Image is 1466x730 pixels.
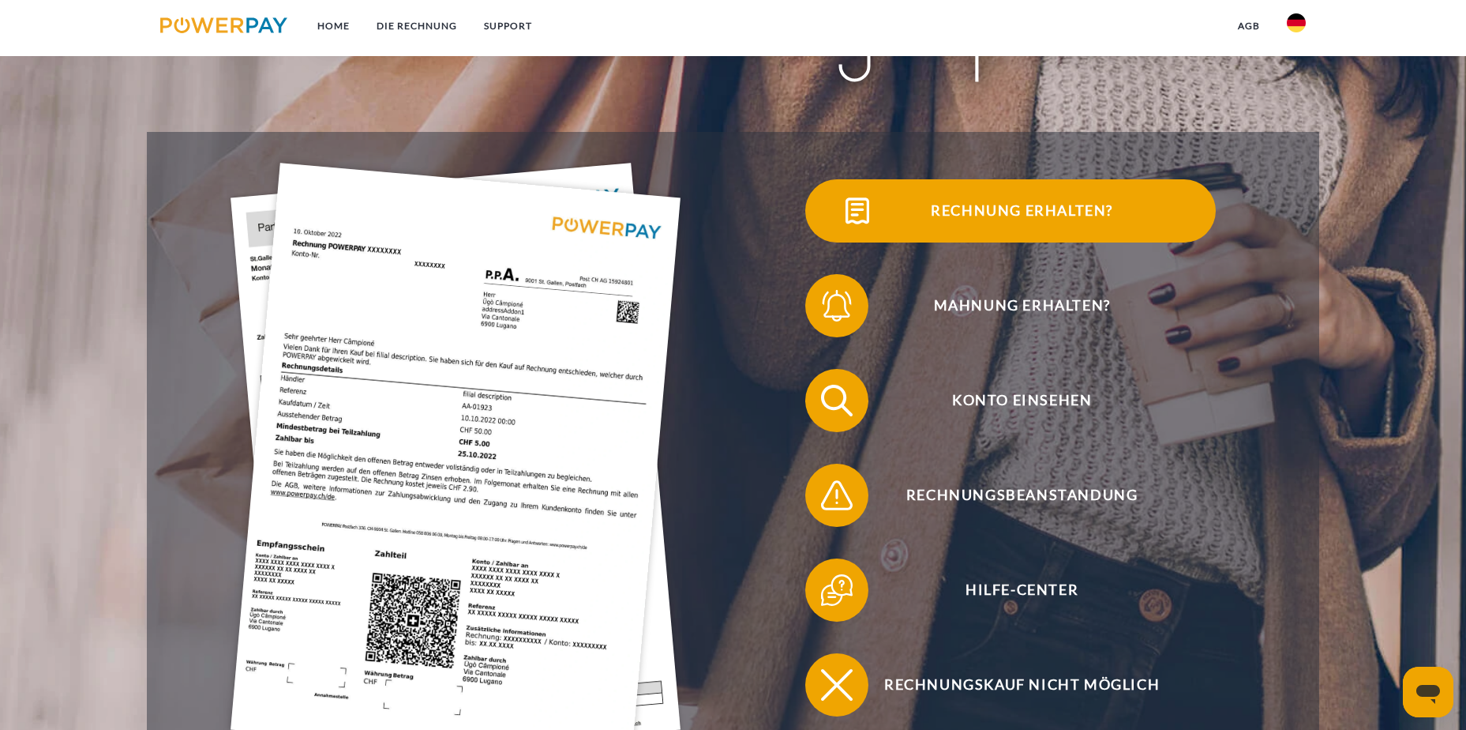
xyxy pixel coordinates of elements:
span: Konto einsehen [828,369,1215,432]
a: Home [304,12,363,40]
iframe: Schaltfläche zum Öffnen des Messaging-Fensters [1403,667,1453,717]
img: logo-powerpay.svg [160,17,287,33]
a: SUPPORT [471,12,546,40]
button: Hilfe-Center [805,559,1216,622]
button: Mahnung erhalten? [805,274,1216,337]
a: DIE RECHNUNG [363,12,471,40]
img: qb_warning.svg [817,476,857,515]
span: Hilfe-Center [828,559,1215,622]
button: Konto einsehen [805,369,1216,432]
img: qb_bell.svg [817,286,857,325]
button: Rechnung erhalten? [805,179,1216,243]
button: Rechnungskauf nicht möglich [805,653,1216,717]
a: agb [1224,12,1273,40]
span: Rechnung erhalten? [828,179,1215,243]
button: Rechnungsbeanstandung [805,464,1216,527]
img: de [1287,13,1306,32]
img: qb_close.svg [817,665,857,705]
img: qb_bill.svg [838,191,877,231]
span: Rechnungskauf nicht möglich [828,653,1215,717]
img: qb_search.svg [817,381,857,420]
span: Mahnung erhalten? [828,274,1215,337]
span: Rechnungsbeanstandung [828,464,1215,527]
img: qb_help.svg [817,570,857,610]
